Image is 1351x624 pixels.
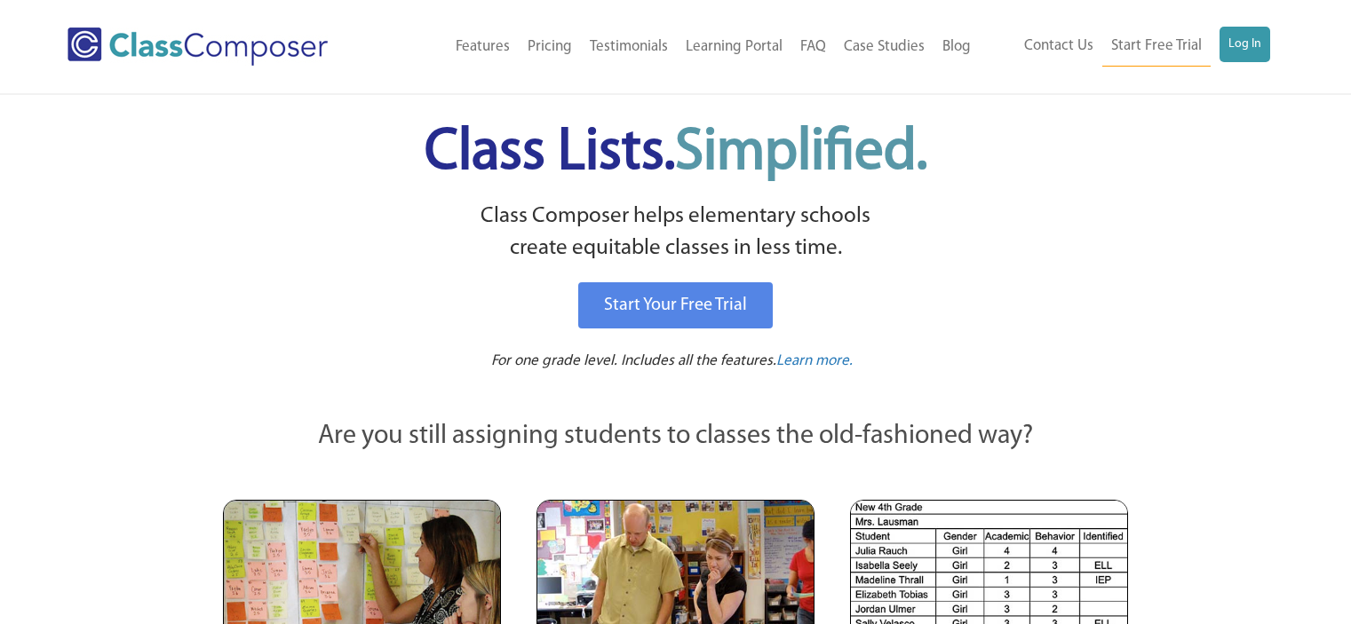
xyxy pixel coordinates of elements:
a: Start Free Trial [1102,27,1211,67]
nav: Header Menu [980,27,1270,67]
a: Contact Us [1015,27,1102,66]
span: Simplified. [675,124,927,182]
a: Pricing [519,28,581,67]
span: Class Lists. [425,124,927,182]
a: Learning Portal [677,28,791,67]
a: Testimonials [581,28,677,67]
img: Class Composer [68,28,328,66]
span: Learn more. [776,353,853,368]
span: For one grade level. Includes all the features. [491,353,776,368]
p: Are you still assigning students to classes the old-fashioned way? [223,417,1129,456]
a: FAQ [791,28,835,67]
a: Learn more. [776,351,853,373]
a: Features [447,28,519,67]
a: Blog [934,28,980,67]
a: Case Studies [835,28,934,67]
p: Class Composer helps elementary schools create equitable classes in less time. [220,201,1132,265]
a: Log In [1220,27,1270,62]
nav: Header Menu [385,28,979,67]
a: Start Your Free Trial [578,282,773,328]
span: Start Your Free Trial [604,296,747,314]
